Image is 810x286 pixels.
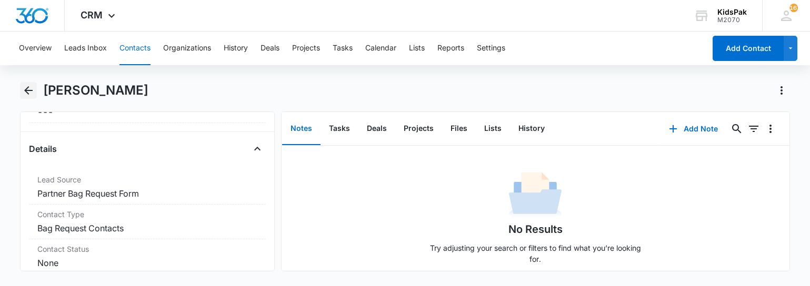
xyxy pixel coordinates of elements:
button: Back [20,82,36,99]
div: notifications count [789,4,798,12]
button: Notes [282,113,321,145]
button: Tasks [321,113,358,145]
button: Tasks [333,32,353,65]
dd: None [37,257,257,269]
button: Reports [437,32,464,65]
label: Contact Status [37,243,257,254]
label: Lead Source [37,174,257,185]
div: Contact StatusNone [29,239,265,274]
button: Settings [477,32,505,65]
button: Contacts [119,32,151,65]
dd: --- [37,106,257,118]
button: Projects [292,32,320,65]
h1: [PERSON_NAME] [43,83,148,98]
button: Actions [773,82,790,99]
div: account id [717,16,747,24]
button: Search... [728,120,745,137]
span: 167 [789,4,798,12]
dd: Bag Request Contacts [37,222,257,234]
button: Deals [261,32,279,65]
button: Overflow Menu [762,120,779,137]
button: Projects [395,113,442,145]
img: No Data [509,169,562,221]
h4: Details [29,142,57,155]
button: Organizations [163,32,211,65]
span: CRM [81,9,103,21]
label: Contact Type [37,209,257,220]
dd: Partner Bag Request Form [37,187,257,200]
button: Files [442,113,476,145]
button: History [224,32,248,65]
button: Lists [476,113,510,145]
button: Deals [358,113,395,145]
div: Lead SourcePartner Bag Request Form [29,170,265,205]
button: Calendar [365,32,396,65]
button: Leads Inbox [64,32,107,65]
button: History [510,113,553,145]
div: Contact TypeBag Request Contacts [29,205,265,239]
button: Filters [745,120,762,137]
h1: No Results [508,221,563,237]
button: Add Note [658,116,728,141]
p: Try adjusting your search or filters to find what you’re looking for. [425,242,646,264]
button: Overview [19,32,52,65]
button: Add Contact [713,36,784,61]
button: Lists [409,32,425,65]
button: Close [249,140,266,157]
div: account name [717,8,747,16]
